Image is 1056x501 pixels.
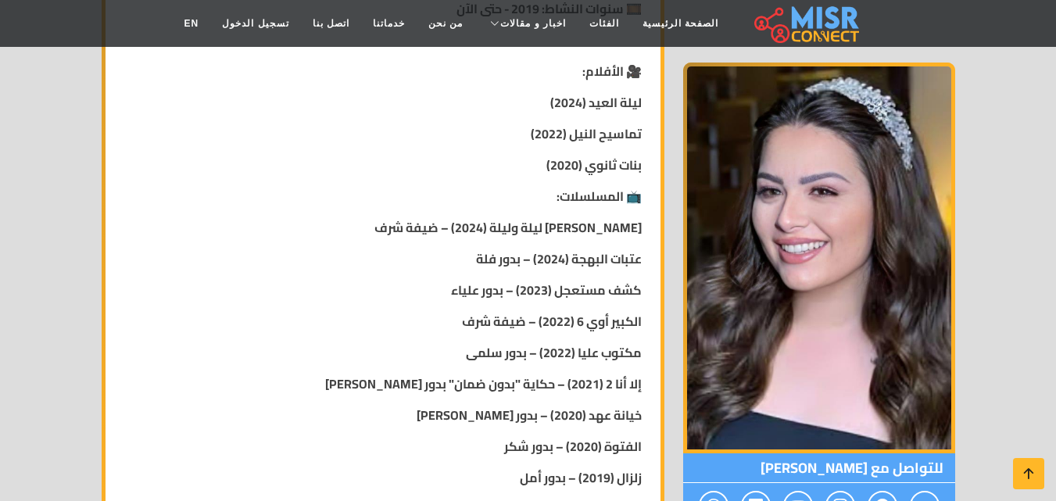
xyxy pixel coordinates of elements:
[546,153,642,177] strong: بنات ثانوي (2020)
[754,4,859,43] img: main.misr_connect
[476,247,642,270] strong: عتبات البهجة (2024) – بدور فلة
[683,63,955,453] img: هنادي مهنا
[462,310,642,333] strong: الكبير أوي 6 (2022) – ضيفة شرف
[301,9,361,38] a: اتصل بنا
[210,9,300,38] a: تسجيل الدخول
[466,341,642,364] strong: مكتوب عليا (2022) – بدور سلمى
[173,9,211,38] a: EN
[520,466,642,489] strong: زلزال (2019) – بدور أمل
[557,184,642,208] strong: 📺 المسلسلات:
[550,91,642,114] strong: ليلة العيد (2024)
[417,403,642,427] strong: خيانة عهد (2020) – بدور [PERSON_NAME]
[361,9,417,38] a: خدماتنا
[500,16,566,30] span: اخبار و مقالات
[451,278,642,302] strong: كشف مستعجل (2023) – بدور علياء
[325,372,642,395] strong: إلا أنا 2 (2021) – حكاية "بدون ضمان" بدور [PERSON_NAME]
[474,9,578,38] a: اخبار و مقالات
[578,9,631,38] a: الفئات
[631,9,730,38] a: الصفحة الرئيسية
[417,9,474,38] a: من نحن
[374,216,642,239] strong: [PERSON_NAME] ليلة وليلة (2024) – ضيفة شرف
[582,59,642,83] strong: 🎥 الأفلام:
[531,122,642,145] strong: تماسيح النيل (2022)
[683,453,955,483] span: للتواصل مع [PERSON_NAME]
[504,435,642,458] strong: الفتوة (2020) – بدور شكر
